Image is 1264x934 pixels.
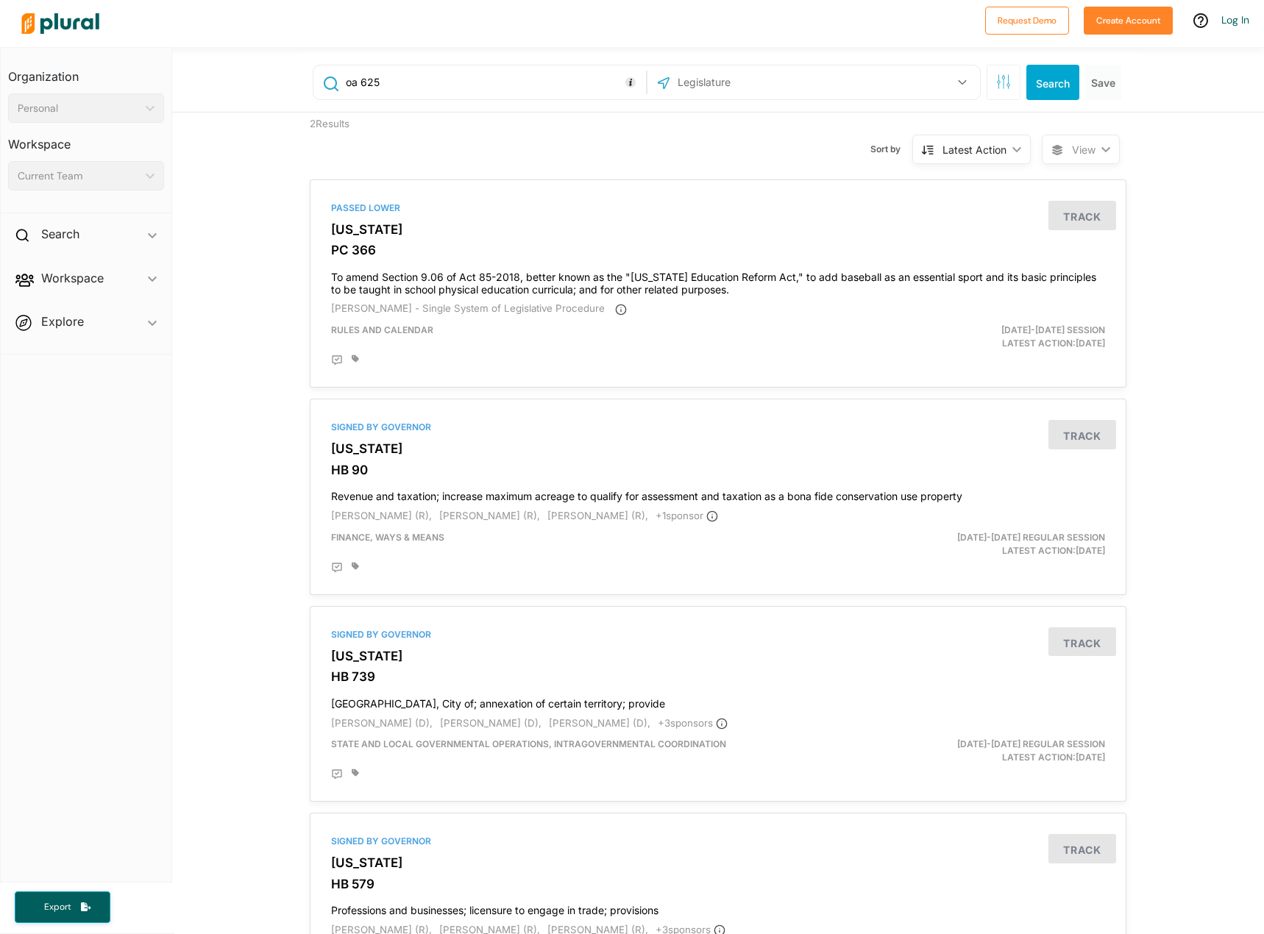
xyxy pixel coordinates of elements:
[331,669,1105,684] h3: HB 739
[352,769,359,777] div: Add tags
[331,562,343,574] div: Add Position Statement
[851,738,1116,764] div: Latest Action: [DATE]
[1048,201,1116,230] button: Track
[331,691,1105,710] h4: [GEOGRAPHIC_DATA], City of; annexation of certain territory; provide
[985,7,1069,35] button: Request Demo
[1001,324,1105,335] span: [DATE]-[DATE] Session
[352,562,359,571] div: Add tags
[331,483,1105,503] h4: Revenue and taxation; increase maximum acreage to qualify for assessment and taxation as a bona f...
[331,835,431,846] font: Signed by Governor
[1048,834,1116,863] button: Track
[310,118,316,129] font: 2
[331,222,402,237] font: [US_STATE]
[8,55,164,88] h3: Organization
[985,12,1069,27] a: Request Demo
[870,143,901,154] font: Sort by
[656,510,718,521] span: + 1 sponsor
[331,302,605,314] font: [PERSON_NAME] - Single System of Legislative Procedure
[331,324,433,335] font: Rules and Calendar
[1221,13,1249,26] a: Log In
[344,68,642,96] input: Enter keywords, bill # or legislator name
[1063,636,1101,649] font: Track
[624,76,637,89] div: Tooltip anchor
[331,510,432,521] span: [PERSON_NAME] (R),
[331,354,343,366] div: Add Position Statement
[331,463,1105,477] h3: HB 90
[851,324,1116,350] div: Latest Action: [DATE]
[658,717,728,729] span: + 3 sponsor s
[942,143,1006,156] font: Latest Action
[331,897,1105,917] h4: Professions and businesses; licensure to engage in trade; provisions
[957,532,1105,543] span: [DATE]-[DATE] Regular Session
[34,901,81,913] span: Export
[331,532,444,543] span: Finance, Ways & Means
[1084,7,1173,35] button: Create Account
[331,202,1105,215] div: Passed Lower
[331,877,1105,891] h3: HB 579
[331,421,1105,434] div: Signed by Governor
[1072,143,1096,156] font: View
[331,271,1096,296] font: To amend Section 9.06 of Act 85-2018, better known as the "[US_STATE] Education Reform Act," to a...
[549,717,650,729] span: [PERSON_NAME] (D),
[1063,844,1101,856] font: Track
[957,738,1105,749] span: [DATE]-[DATE] Regular Session
[440,717,542,729] span: [PERSON_NAME] (D),
[18,168,140,184] div: Current Team
[331,769,343,780] div: Add Position Statement
[1085,65,1121,100] button: Save
[331,629,431,640] font: Signed by Governor
[996,74,1011,87] span: Search Filters
[18,101,140,116] div: Personal
[352,354,359,363] div: Add tags
[676,68,834,96] input: Legislature
[331,441,402,456] font: [US_STATE]
[15,891,110,923] button: Export
[331,717,433,729] span: [PERSON_NAME] (D),
[331,649,402,663] font: [US_STATE]
[1084,12,1173,27] a: Create Account
[1063,429,1101,442] font: Track
[1036,76,1070,89] font: Search
[1048,420,1116,449] button: Track
[1048,627,1116,657] button: Track
[8,123,164,155] h3: Workspace
[331,738,726,749] span: State and Local Governmental Operations, Intragovernmental Coordination
[331,243,1105,257] h3: PC 366
[439,510,540,521] span: [PERSON_NAME] (R),
[1026,65,1079,100] button: Search
[851,531,1116,557] div: Latest Action: [DATE]
[1063,210,1101,223] font: Track
[331,855,402,870] font: [US_STATE]
[547,510,648,521] span: [PERSON_NAME] (R),
[41,226,79,242] h2: Search
[316,118,349,129] font: Results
